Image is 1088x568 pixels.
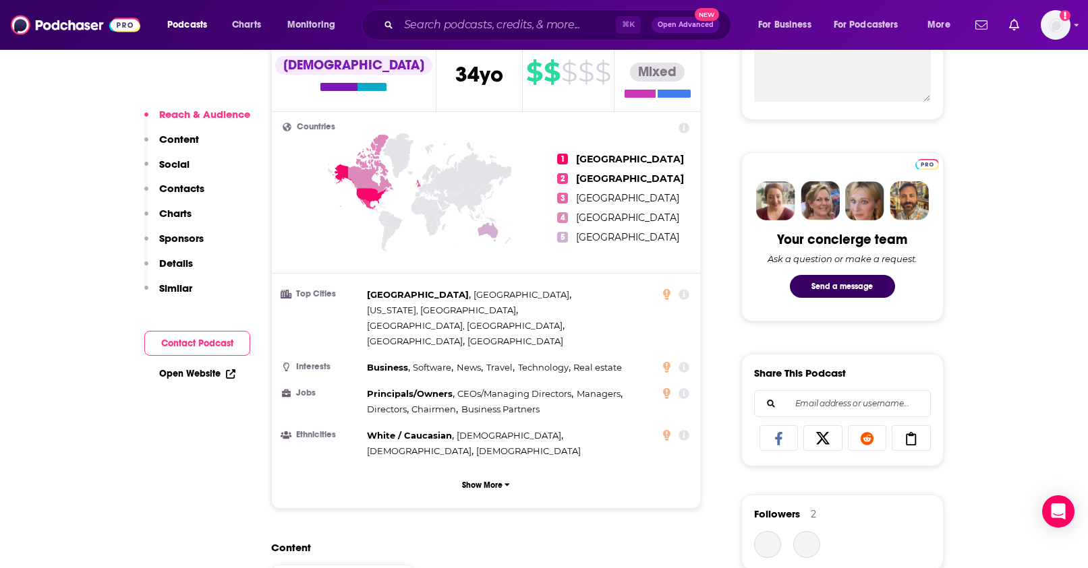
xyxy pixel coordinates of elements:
[518,360,571,375] span: ,
[367,336,463,346] span: [GEOGRAPHIC_DATA]
[159,158,190,170] p: Social
[793,531,820,558] a: carltonjohnson060
[367,443,474,459] span: ,
[695,8,719,21] span: New
[367,305,516,315] span: [US_STATE], [GEOGRAPHIC_DATA]
[367,402,409,417] span: ,
[576,172,684,185] span: [GEOGRAPHIC_DATA]
[367,303,518,318] span: ,
[754,390,931,417] div: Search followers
[577,388,621,399] span: Managers
[413,360,453,375] span: ,
[1041,10,1070,40] button: Show profile menu
[367,320,563,331] span: [GEOGRAPHIC_DATA], [GEOGRAPHIC_DATA]
[367,318,565,334] span: ,
[754,531,781,558] a: JohirMia
[232,15,261,34] span: Charts
[144,282,192,307] button: Similar
[652,17,720,33] button: Open AdvancedNew
[1041,10,1070,40] img: User Profile
[578,61,594,83] span: $
[635,34,677,52] span: Parental Status
[486,362,513,373] span: Travel
[557,232,568,243] span: 5
[658,22,714,28] span: Open Advanced
[1004,13,1025,36] a: Show notifications dropdown
[159,108,250,121] p: Reach & Audience
[367,445,471,456] span: [DEMOGRAPHIC_DATA]
[457,430,561,441] span: [DEMOGRAPHIC_DATA]
[457,428,563,443] span: ,
[461,404,540,414] span: Business Partners
[144,232,204,257] button: Sponsors
[367,428,454,443] span: ,
[518,362,569,373] span: Technology
[144,133,199,158] button: Content
[283,362,362,371] h3: Interests
[927,15,950,34] span: More
[367,404,407,414] span: Directors
[811,508,816,520] div: 2
[766,391,919,416] input: Email address or username...
[474,287,571,303] span: ,
[144,182,204,207] button: Contacts
[159,232,204,245] p: Sponsors
[144,207,192,232] button: Charts
[544,61,560,83] span: $
[526,61,542,83] span: $
[848,425,887,451] a: Share on Reddit
[144,257,193,282] button: Details
[760,425,799,451] a: Share on Facebook
[399,14,616,36] input: Search podcasts, credits, & more...
[754,507,800,520] span: Followers
[834,15,898,34] span: For Podcasters
[777,231,907,248] div: Your concierge team
[167,15,207,34] span: Podcasts
[573,362,622,373] span: Real estate
[557,173,568,184] span: 2
[845,181,884,220] img: Jules Profile
[915,159,939,170] img: Podchaser Pro
[283,431,362,439] h3: Ethnicities
[1042,495,1075,528] div: Open Intercom Messenger
[890,181,929,220] img: Jon Profile
[803,425,842,451] a: Share on X/Twitter
[1060,10,1070,21] svg: Add a profile image
[801,181,840,220] img: Barbara Profile
[158,14,225,36] button: open menu
[278,14,353,36] button: open menu
[11,12,140,38] img: Podchaser - Follow, Share and Rate Podcasts
[457,362,481,373] span: News
[455,61,503,88] span: 34 yo
[367,386,455,402] span: ,
[283,389,362,398] h3: Jobs
[144,108,250,133] button: Reach & Audience
[790,275,895,298] button: Send a message
[557,154,568,164] span: 1
[1041,10,1070,40] span: Logged in as tlopez
[287,15,335,34] span: Monitoring
[768,253,917,264] div: Ask a question or make a request.
[367,287,471,303] span: ,
[595,61,610,83] span: $
[367,388,453,399] span: Principals/Owners
[413,362,451,373] span: Software
[457,388,571,399] span: CEOs/Managing Directors
[283,290,362,298] h3: Top Cities
[159,368,235,379] a: Open Website
[457,386,573,402] span: ,
[576,153,684,165] span: [GEOGRAPHIC_DATA]
[486,360,515,375] span: ,
[159,133,199,146] p: Content
[411,402,458,417] span: ,
[576,231,679,243] span: [GEOGRAPHIC_DATA]
[159,207,192,220] p: Charts
[159,257,193,270] p: Details
[144,331,250,356] button: Contact Podcast
[367,334,465,349] span: ,
[576,212,679,224] span: [GEOGRAPHIC_DATA]
[271,541,691,554] h2: Content
[223,14,269,36] a: Charts
[577,386,623,402] span: ,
